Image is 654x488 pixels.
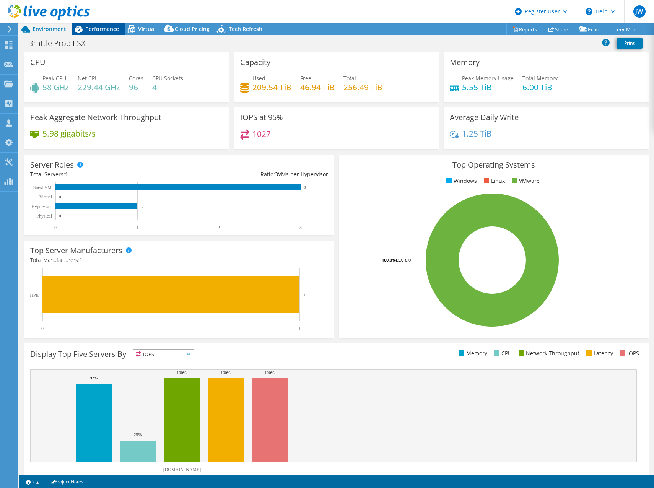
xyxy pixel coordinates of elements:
h4: 46.94 TiB [300,83,335,91]
h4: Total Manufacturers: [30,256,328,264]
h3: Top Operating Systems [345,161,643,169]
span: Performance [85,25,119,33]
text: 0 [54,225,57,230]
a: More [609,23,644,35]
h4: 209.54 TiB [252,83,291,91]
h4: 1.25 TiB [462,129,492,138]
text: 100% [265,370,275,375]
h3: Peak Aggregate Network Throughput [30,113,161,122]
a: 2 [21,477,44,486]
span: 1 [79,256,82,264]
h4: 5.98 gigabits/s [42,129,96,138]
text: 1 [141,205,143,208]
h4: 256.49 TiB [343,83,382,91]
li: Linux [482,177,505,185]
li: Windows [444,177,477,185]
span: IOPS [133,350,194,359]
text: 100% [221,370,231,375]
text: 1 [136,225,138,230]
text: Hypervisor [31,204,52,209]
span: Peak Memory Usage [462,75,514,82]
text: 100% [177,370,187,375]
text: 3 [304,185,306,189]
text: 25% [134,432,142,437]
span: Environment [33,25,66,33]
span: Cores [129,75,143,82]
h3: Capacity [240,58,270,67]
a: Share [543,23,574,35]
svg: \n [586,8,592,15]
span: Net CPU [78,75,99,82]
text: Physical [36,213,52,219]
li: Latency [584,349,613,358]
h3: Memory [450,58,480,67]
h4: 96 [129,83,143,91]
span: CPU Sockets [152,75,183,82]
h4: 4 [152,83,183,91]
text: Virtual [39,194,52,200]
text: Guest VM [33,185,52,190]
span: Peak CPU [42,75,66,82]
text: HPE [30,293,39,298]
li: Memory [457,349,487,358]
text: Other [480,475,490,480]
a: Reports [506,23,543,35]
tspan: ESXi 8.0 [396,257,411,263]
text: 0 [41,326,44,331]
li: VMware [510,177,540,185]
span: Total Memory [522,75,558,82]
li: CPU [492,349,512,358]
h4: 229.44 GHz [78,83,120,91]
span: Total [343,75,356,82]
h3: Average Daily Write [450,113,519,122]
h4: 58 GHz [42,83,69,91]
h4: 1027 [252,130,271,138]
text: 0 [59,195,61,199]
span: Free [300,75,311,82]
text: 3 [299,225,302,230]
span: 1 [65,171,68,178]
text: [DOMAIN_NAME] [163,467,201,472]
span: Cloud Pricing [175,25,210,33]
span: JW [633,5,646,18]
text: 92% [90,376,98,380]
h1: Brattle Prod ESX [25,39,97,47]
h4: 6.00 TiB [522,83,558,91]
span: 3 [275,171,278,178]
span: Tech Refresh [229,25,262,33]
a: Export [574,23,609,35]
text: 2 [218,225,220,230]
text: 1 [298,326,301,331]
h3: IOPS at 95% [240,113,283,122]
tspan: 100.0% [382,257,396,263]
h3: Server Roles [30,161,74,169]
a: Project Notes [44,477,89,486]
span: Used [252,75,265,82]
text: 1 [303,293,306,297]
h3: CPU [30,58,46,67]
a: Print [617,38,643,49]
li: Network Throughput [517,349,579,358]
div: Ratio: VMs per Hypervisor [179,170,328,179]
text: 0 [59,214,61,218]
span: Virtual [138,25,156,33]
h3: Top Server Manufacturers [30,246,122,255]
h4: 5.55 TiB [462,83,514,91]
li: IOPS [618,349,639,358]
div: Total Servers: [30,170,179,179]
